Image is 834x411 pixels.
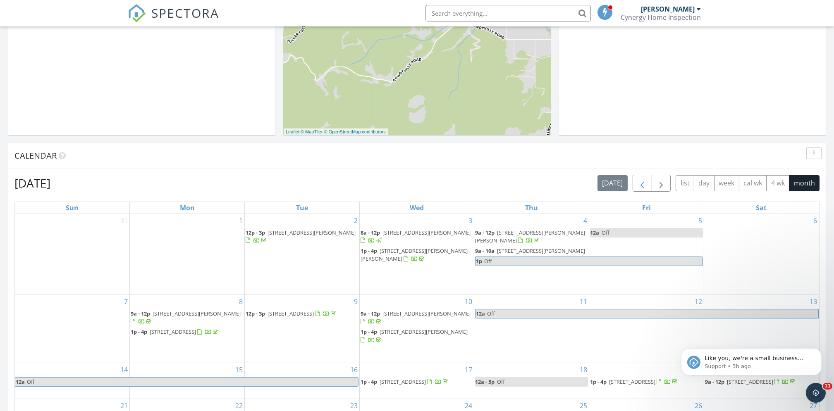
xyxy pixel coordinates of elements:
[359,214,474,295] td: Go to September 3, 2025
[754,202,768,214] a: Saturday
[641,5,695,13] div: [PERSON_NAME]
[294,202,310,214] a: Tuesday
[246,309,358,319] a: 12p - 3p [STREET_ADDRESS]
[128,4,146,22] img: The Best Home Inspection Software - Spectora
[27,378,35,385] span: Off
[640,202,652,214] a: Friday
[361,247,468,262] a: 1p - 4p [STREET_ADDRESS][PERSON_NAME][PERSON_NAME]
[578,363,589,376] a: Go to September 18, 2025
[361,327,473,345] a: 1p - 4p [STREET_ADDRESS][PERSON_NAME]
[361,378,449,385] a: 1p - 4p [STREET_ADDRESS]
[15,378,25,386] span: 12a
[246,310,265,317] span: 12p - 3p
[425,5,591,21] input: Search everything...
[361,229,380,236] span: 8a - 12p
[361,378,377,385] span: 1p - 4p
[246,229,356,244] a: 12p - 3p [STREET_ADDRESS][PERSON_NAME]
[361,247,377,254] span: 1p - 4p
[153,310,241,317] span: [STREET_ADDRESS][PERSON_NAME]
[523,202,540,214] a: Thursday
[14,150,57,161] span: Calendar
[234,363,244,376] a: Go to September 15, 2025
[128,11,220,29] a: SPECTORA
[380,378,426,385] span: [STREET_ADDRESS]
[246,310,337,317] a: 12p - 3p [STREET_ADDRESS]
[694,175,715,191] button: day
[590,378,679,385] a: 1p - 4p [STREET_ADDRESS]
[380,328,468,335] span: [STREET_ADDRESS][PERSON_NAME]
[152,4,220,21] span: SPECTORA
[361,328,468,343] a: 1p - 4p [STREET_ADDRESS][PERSON_NAME]
[476,257,483,266] span: 1p
[324,129,386,134] a: © OpenStreetMap contributors
[621,13,701,21] div: Cynergy Home Inspection
[361,228,473,246] a: 8a - 12p [STREET_ADDRESS][PERSON_NAME]
[382,310,471,317] span: [STREET_ADDRESS][PERSON_NAME]
[119,363,129,376] a: Go to September 14, 2025
[590,229,599,236] span: 12a
[463,363,474,376] a: Go to September 17, 2025
[122,295,129,308] a: Go to September 7, 2025
[475,247,495,254] span: 9a - 10a
[14,175,50,191] h2: [DATE]
[589,363,704,399] td: Go to September 19, 2025
[812,214,819,227] a: Go to September 6, 2025
[244,295,359,363] td: Go to September 9, 2025
[704,295,819,363] td: Go to September 13, 2025
[474,295,589,363] td: Go to September 11, 2025
[467,214,474,227] a: Go to September 3, 2025
[714,175,739,191] button: week
[475,228,588,246] a: 9a - 12p [STREET_ADDRESS][PERSON_NAME][PERSON_NAME]
[589,214,704,295] td: Go to September 5, 2025
[268,310,314,317] span: [STREET_ADDRESS]
[246,228,358,246] a: 12p - 3p [STREET_ADDRESS][PERSON_NAME]
[697,214,704,227] a: Go to September 5, 2025
[704,214,819,295] td: Go to September 6, 2025
[590,377,703,387] a: 1p - 4p [STREET_ADDRESS]
[693,295,704,308] a: Go to September 12, 2025
[131,328,147,335] span: 1p - 4p
[669,331,834,389] iframe: Intercom notifications message
[352,295,359,308] a: Go to September 9, 2025
[150,328,196,335] span: [STREET_ADDRESS]
[361,229,471,244] a: 8a - 12p [STREET_ADDRESS][PERSON_NAME]
[475,229,495,236] span: 9a - 12p
[361,377,473,387] a: 1p - 4p [STREET_ADDRESS]
[676,175,694,191] button: list
[497,247,585,254] span: [STREET_ADDRESS][PERSON_NAME]
[359,363,474,399] td: Go to September 17, 2025
[119,214,129,227] a: Go to August 31, 2025
[497,378,505,385] span: Off
[246,229,265,236] span: 12p - 3p
[789,175,820,191] button: month
[352,214,359,227] a: Go to September 2, 2025
[766,175,789,191] button: 4 wk
[484,257,492,265] span: Off
[361,246,473,264] a: 1p - 4p [STREET_ADDRESS][PERSON_NAME][PERSON_NAME]
[463,295,474,308] a: Go to September 10, 2025
[178,202,196,214] a: Monday
[475,229,585,244] span: [STREET_ADDRESS][PERSON_NAME][PERSON_NAME]
[475,247,585,262] a: 9a - 10a [STREET_ADDRESS][PERSON_NAME]
[131,328,220,335] a: 1p - 4p [STREET_ADDRESS]
[268,229,356,236] span: [STREET_ADDRESS][PERSON_NAME]
[475,246,588,264] a: 9a - 10a [STREET_ADDRESS][PERSON_NAME]
[131,310,150,317] span: 9a - 12p
[36,32,143,39] p: Message from Support, sent 3h ago
[609,378,655,385] span: [STREET_ADDRESS]
[131,310,241,325] a: 9a - 12p [STREET_ADDRESS][PERSON_NAME]
[284,128,388,135] div: |
[237,214,244,227] a: Go to September 1, 2025
[361,247,468,262] span: [STREET_ADDRESS][PERSON_NAME][PERSON_NAME]
[474,214,589,295] td: Go to September 4, 2025
[361,309,473,327] a: 9a - 12p [STREET_ADDRESS][PERSON_NAME]
[590,378,607,385] span: 1p - 4p
[487,310,495,317] span: Off
[739,175,767,191] button: cal wk
[130,295,245,363] td: Go to September 8, 2025
[301,129,323,134] a: © MapTiler
[64,202,80,214] a: Sunday
[244,214,359,295] td: Go to September 2, 2025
